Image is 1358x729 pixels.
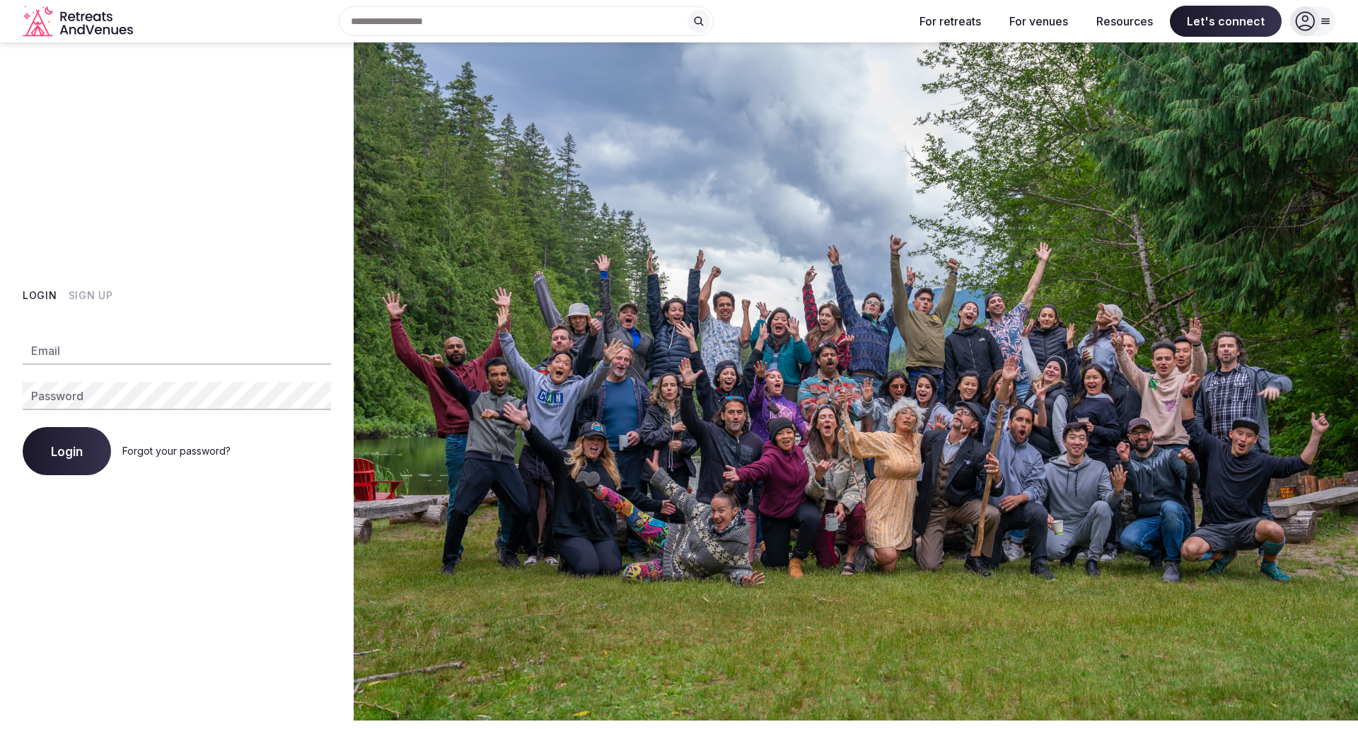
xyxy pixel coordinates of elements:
[1170,6,1282,37] span: Let's connect
[1085,6,1164,37] button: Resources
[998,6,1079,37] button: For venues
[51,444,83,458] span: Login
[908,6,992,37] button: For retreats
[354,42,1358,721] img: My Account Background
[23,6,136,37] a: Visit the homepage
[122,445,231,457] a: Forgot your password?
[23,6,136,37] svg: Retreats and Venues company logo
[23,288,57,303] button: Login
[23,427,111,475] button: Login
[69,288,113,303] button: Sign Up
